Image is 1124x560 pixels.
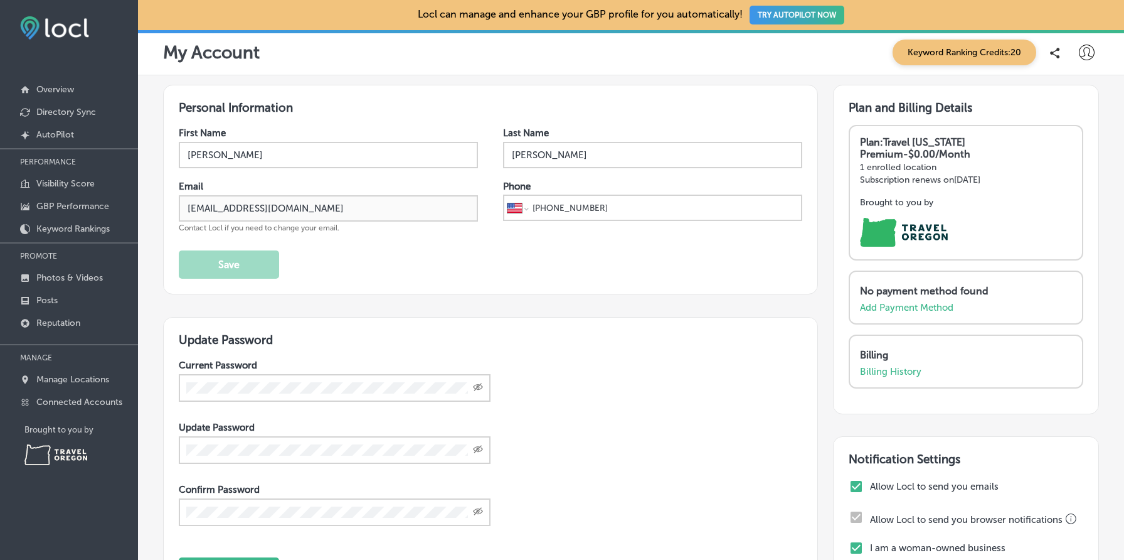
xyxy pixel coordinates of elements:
h3: Plan and Billing Details [849,100,1083,115]
span: Keyword Ranking Credits: 20 [893,40,1036,65]
button: Save [179,250,279,279]
p: Subscription renews on [DATE] [860,175,1072,185]
p: Manage Locations [36,374,109,385]
p: Brought to you by [860,197,1072,208]
h3: Notification Settings [849,452,1083,466]
img: fda3e92497d09a02dc62c9cd864e3231.png [20,16,89,40]
img: Travel Oregon [24,444,87,465]
a: Add Payment Method [860,302,953,313]
label: I am a woman-owned business [870,542,1080,554]
span: Toggle password visibility [473,382,483,394]
strong: Plan: Travel [US_STATE] Premium - $0.00/Month [860,136,970,160]
span: Toggle password visibility [473,507,483,518]
label: Current Password [179,360,257,371]
a: Billing History [860,366,921,377]
p: 1 enrolled location [860,162,1072,173]
button: Please check your browser notification settings if you are not able to adjust this field. [1066,514,1077,525]
p: My Account [163,42,260,63]
p: No payment method found [860,285,1066,297]
label: Allow Locl to send you browser notifications [870,514,1063,525]
p: Visibility Score [36,178,95,189]
span: Contact Locl if you need to change your email. [179,223,339,232]
label: Last Name [503,127,549,139]
button: TRY AUTOPILOT NOW [750,6,844,24]
p: Reputation [36,318,80,328]
img: Travel Oregon [860,218,948,247]
p: Brought to you by [24,425,138,434]
span: Toggle password visibility [473,444,483,456]
label: Allow Locl to send you emails [870,481,1080,492]
input: Phone number [531,196,798,220]
p: AutoPilot [36,129,74,140]
label: Confirm Password [179,484,260,495]
p: Keyword Rankings [36,223,110,234]
label: First Name [179,127,226,139]
label: Phone [503,181,531,192]
p: Billing [860,349,1066,361]
p: Overview [36,84,74,95]
p: Photos & Videos [36,272,103,283]
p: Connected Accounts [36,397,122,407]
p: Posts [36,295,58,306]
p: GBP Performance [36,201,109,212]
label: Email [179,181,203,192]
input: Enter First Name [179,142,478,168]
h3: Personal Information [179,100,802,115]
p: Directory Sync [36,107,96,117]
input: Enter Last Name [503,142,802,168]
h3: Update Password [179,333,802,347]
input: Enter Email [179,195,478,222]
label: Update Password [179,422,255,433]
